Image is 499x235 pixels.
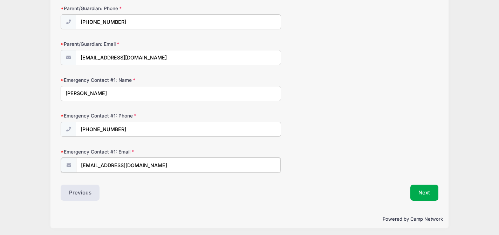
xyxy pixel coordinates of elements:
label: Emergency Contact #1: Email [61,148,186,155]
input: email@email.com [76,50,281,65]
button: Previous [61,185,100,201]
label: Emergency Contact #1: Name [61,77,186,84]
label: Emergency Contact #1: Phone [61,112,186,119]
p: Powered by Camp Network [56,216,443,223]
label: Parent/Guardian: Email [61,41,186,48]
input: email@email.com [76,158,281,173]
button: Next [410,185,439,201]
input: (xxx) xxx-xxxx [76,14,281,29]
input: (xxx) xxx-xxxx [76,122,281,137]
label: Parent/Guardian: Phone [61,5,186,12]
